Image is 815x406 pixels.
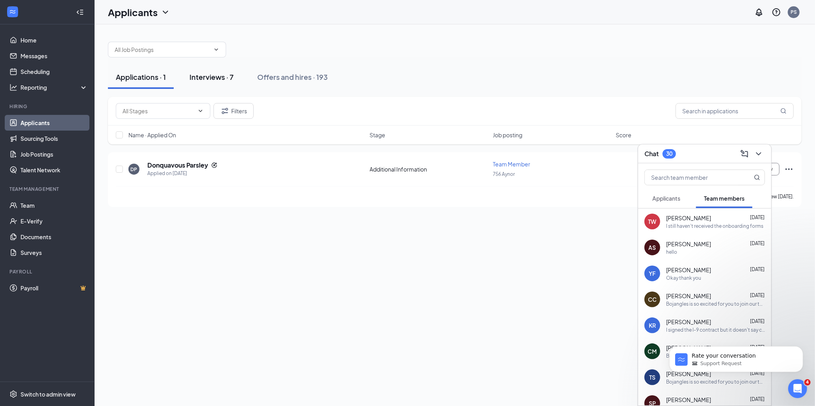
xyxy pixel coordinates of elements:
[791,9,797,15] div: PS
[644,149,659,158] h3: Chat
[666,214,711,222] span: [PERSON_NAME]
[648,295,657,303] div: CC
[649,321,656,329] div: KR
[493,131,522,139] span: Job posting
[788,379,807,398] iframe: Intercom live chat
[648,218,657,225] div: TW
[738,148,751,160] button: ComposeMessage
[220,106,230,116] svg: Filter
[740,149,749,159] svg: ComposeMessage
[131,166,137,173] div: DP
[9,268,86,275] div: Payroll
[676,103,794,119] input: Search in applications
[9,83,17,91] svg: Analysis
[20,162,88,178] a: Talent Network
[20,229,88,245] a: Documents
[666,318,711,326] span: [PERSON_NAME]
[666,327,765,333] div: I signed the I-9 contract but it doesn't say continue or anything. Did I complete it?
[750,396,765,402] span: [DATE]
[161,7,170,17] svg: ChevronDown
[666,249,677,255] div: hello
[649,269,656,277] div: YF
[648,347,657,355] div: CM
[9,390,17,398] svg: Settings
[370,131,386,139] span: Stage
[666,292,711,300] span: [PERSON_NAME]
[666,266,711,274] span: [PERSON_NAME]
[666,275,701,281] div: Okay thank you
[750,292,765,298] span: [DATE]
[20,197,88,213] a: Team
[213,103,254,119] button: Filter Filters
[652,195,680,202] span: Applicants
[754,174,760,181] svg: MagnifyingGlass
[213,46,219,53] svg: ChevronDown
[189,72,234,82] div: Interviews · 7
[108,6,158,19] h1: Applicants
[116,72,166,82] div: Applications · 1
[772,7,781,17] svg: QuestionInfo
[750,214,765,220] span: [DATE]
[784,164,794,174] svg: Ellipses
[76,8,84,16] svg: Collapse
[115,45,210,54] input: All Job Postings
[645,170,738,185] input: Search team member
[649,373,655,381] div: TS
[128,131,176,139] span: Name · Applied On
[657,330,815,385] iframe: Intercom notifications message
[666,150,672,157] div: 30
[666,223,763,229] div: I still haven't received the onboarding forms
[20,213,88,229] a: E-Verify
[20,146,88,162] a: Job Postings
[493,171,515,177] span: 756 Aynor
[147,170,217,177] div: Applied on [DATE]
[649,244,656,251] div: AS
[211,162,217,168] svg: Reapply
[20,131,88,146] a: Sourcing Tools
[754,149,763,159] svg: ChevronDown
[9,8,17,16] svg: WorkstreamLogo
[20,83,88,91] div: Reporting
[493,161,530,168] span: Team Member
[750,240,765,246] span: [DATE]
[20,280,88,296] a: PayrollCrown
[123,107,194,115] input: All Stages
[20,48,88,64] a: Messages
[257,72,328,82] div: Offers and hires · 193
[750,266,765,272] span: [DATE]
[704,195,744,202] span: Team members
[9,103,86,110] div: Hiring
[666,240,711,248] span: [PERSON_NAME]
[370,165,488,173] div: Additional Information
[20,64,88,79] a: Scheduling
[20,115,88,131] a: Applicants
[804,379,811,386] span: 4
[20,32,88,48] a: Home
[147,161,208,170] h5: Donquavous Parsley
[20,245,88,260] a: Surveys
[750,318,765,324] span: [DATE]
[20,390,76,398] div: Switch to admin view
[666,301,765,307] div: Bojangles is so excited for you to join our team! Do you know anyone else who might be interested...
[197,108,204,114] svg: ChevronDown
[752,148,765,160] button: ChevronDown
[780,108,787,114] svg: MagnifyingGlass
[9,186,86,192] div: Team Management
[616,131,631,139] span: Score
[666,396,711,404] span: [PERSON_NAME]
[754,7,764,17] svg: Notifications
